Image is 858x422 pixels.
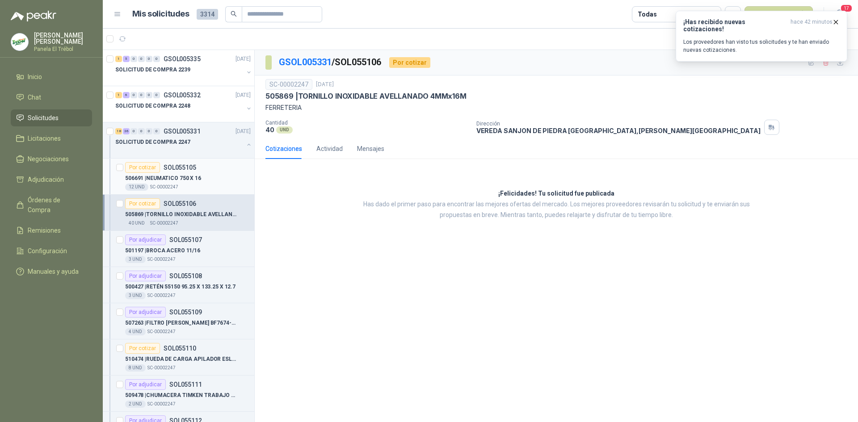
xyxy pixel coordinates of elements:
[11,89,92,106] a: Chat
[28,72,42,82] span: Inicio
[103,267,254,303] a: Por adjudicarSOL055108500427 |RETÉN 55150 95.25 X 133.25 X 12.73 UNDSC-00002247
[115,56,122,62] div: 1
[153,128,160,134] div: 0
[146,92,152,98] div: 0
[34,46,92,52] p: Panela El Trébol
[169,381,202,388] p: SOL055111
[265,144,302,154] div: Cotizaciones
[236,127,251,136] p: [DATE]
[125,379,166,390] div: Por adjudicar
[276,126,293,134] div: UND
[150,184,178,191] p: SC-00002247
[169,273,202,279] p: SOL055108
[169,237,202,243] p: SOL055107
[153,56,160,62] div: 0
[265,120,469,126] p: Cantidad
[28,226,61,235] span: Remisiones
[115,66,190,74] p: SOLICITUD DE COMPRA 2239
[279,55,382,69] p: / SOL055106
[115,138,190,146] p: SOLICITUD DE COMPRA 2247
[164,128,201,134] p: GSOL005331
[138,92,145,98] div: 0
[125,210,236,219] p: 505869 | TORNILLO INOXIDABLE AVELLANADO 4MMx16M
[147,401,176,408] p: SC-00002247
[123,56,130,62] div: 5
[125,184,148,191] div: 12 UND
[476,127,761,134] p: VEREDA SANJON DE PIEDRA [GEOGRAPHIC_DATA] , [PERSON_NAME][GEOGRAPHIC_DATA]
[125,162,160,173] div: Por cotizar
[138,56,145,62] div: 0
[265,103,847,113] p: FERRETERIA
[169,309,202,315] p: SOL055109
[316,80,334,89] p: [DATE]
[164,92,201,98] p: GSOL005332
[103,195,254,231] a: Por cotizarSOL055106505869 |TORNILLO INOXIDABLE AVELLANADO 4MMx16M40 UNDSC-00002247
[123,92,130,98] div: 6
[11,192,92,218] a: Órdenes de Compra
[683,18,787,33] h3: ¡Has recibido nuevas cotizaciones!
[164,345,196,351] p: SOL055110
[115,92,122,98] div: 1
[125,355,236,364] p: 510474 | RUEDA DE CARGA APILADOR ESL 122 SERIE
[11,222,92,239] a: Remisiones
[125,292,146,299] div: 3 UND
[638,9,656,19] div: Todas
[103,159,254,195] a: Por cotizarSOL055105506691 |NEUMATICO 750 X 1612 UNDSC-00002247
[130,128,137,134] div: 0
[498,188,614,199] h3: ¡Felicidades! Tu solicitud fue publicada
[115,126,252,155] a: 18 36 0 0 0 0 GSOL005331[DATE] SOLICITUD DE COMPRA 2247
[11,171,92,188] a: Adjudicación
[11,150,92,167] a: Negociaciones
[147,364,176,372] p: SC-00002247
[231,11,237,17] span: search
[265,79,312,90] div: SC-00002247
[28,134,61,143] span: Licitaciones
[11,68,92,85] a: Inicio
[11,130,92,147] a: Licitaciones
[125,328,146,335] div: 4 UND
[389,57,430,68] div: Por cotizar
[791,18,833,33] span: hace 42 minutos
[11,263,92,280] a: Manuales y ayuda
[125,343,160,354] div: Por cotizar
[28,195,84,215] span: Órdenes de Compra
[138,128,145,134] div: 0
[125,271,166,281] div: Por adjudicar
[34,32,92,45] p: [PERSON_NAME] [PERSON_NAME]
[11,242,92,259] a: Configuración
[125,174,201,183] p: 506691 | NEUMATICO 750 X 16
[683,38,840,54] p: Los proveedores han visto tus solicitudes y te han enviado nuevas cotizaciones.
[125,401,146,408] div: 2 UND
[125,198,160,209] div: Por cotizar
[357,144,384,154] div: Mensajes
[164,164,196,171] p: SOL055105
[150,220,178,227] p: SC-00002247
[28,154,69,164] span: Negociaciones
[28,267,79,276] span: Manuales y ayuda
[840,4,853,13] span: 17
[132,8,189,21] h1: Mis solicitudes
[130,56,137,62] div: 0
[125,234,166,245] div: Por adjudicar
[146,128,152,134] div: 0
[125,220,148,227] div: 40 UND
[28,246,67,256] span: Configuración
[744,6,813,22] button: Nueva solicitud
[11,109,92,126] a: Solicitudes
[236,55,251,63] p: [DATE]
[115,90,252,118] a: 1 6 0 0 0 0 GSOL005332[DATE] SOLICITUD DE COMPRA 2248
[351,199,762,221] p: Has dado el primer paso para encontrar las mejores ofertas del mercado. Los mejores proveedores r...
[316,144,343,154] div: Actividad
[103,376,254,412] a: Por adjudicarSOL055111509478 |CHUMACERA TIMKEN TRABAJO PESADO 2"7/16 4 HUECOS2 UNDSC-00002247
[236,91,251,100] p: [DATE]
[164,201,196,207] p: SOL055106
[153,92,160,98] div: 0
[103,339,254,376] a: Por cotizarSOL055110510474 |RUEDA DE CARGA APILADOR ESL 122 SERIE8 UNDSC-00002247
[265,92,467,101] p: 505869 | TORNILLO INOXIDABLE AVELLANADO 4MMx16M
[28,92,41,102] span: Chat
[265,126,274,134] p: 40
[115,54,252,82] a: 1 5 0 0 0 0 GSOL005335[DATE] SOLICITUD DE COMPRA 2239
[147,292,176,299] p: SC-00002247
[28,175,64,184] span: Adjudicación
[125,364,146,372] div: 8 UND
